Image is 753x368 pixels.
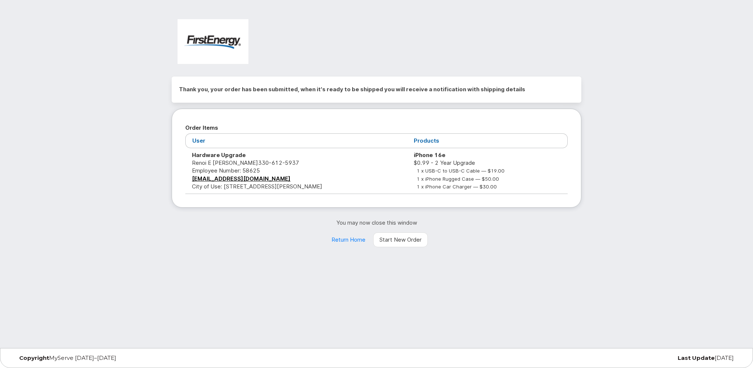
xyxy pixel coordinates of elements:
[178,19,248,64] img: FirstEnergy Corp
[14,355,255,361] div: MyServe [DATE]–[DATE]
[192,175,290,182] a: [EMAIL_ADDRESS][DOMAIN_NAME]
[407,148,568,194] td: $0.99 - 2 Year Upgrade
[373,232,428,247] a: Start New Order
[325,232,372,247] a: Return Home
[417,176,499,182] small: 1 x iPhone Rugged Case — $50.00
[414,151,446,159] strong: iPhone 16e
[185,133,407,148] th: User
[417,168,505,174] small: 1 x USB-C to USB-C Cable — $19.00
[678,354,715,361] strong: Last Update
[282,159,299,166] span: 5937
[185,148,407,194] td: Renoi E [PERSON_NAME] City of Use: [STREET_ADDRESS][PERSON_NAME]
[192,167,260,174] span: Employee Number: 58625
[179,84,574,95] h2: Thank you, your order has been submitted, when it's ready to be shipped you will receive a notifi...
[407,133,568,148] th: Products
[172,219,581,226] p: You may now close this window
[417,184,497,190] small: 1 x iPhone Car Charger — $30.00
[19,354,49,361] strong: Copyright
[192,151,246,159] strong: Hardware Upgrade
[498,355,739,361] div: [DATE]
[185,122,568,133] h2: Order Items
[269,159,282,166] span: 612
[258,159,299,166] span: 330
